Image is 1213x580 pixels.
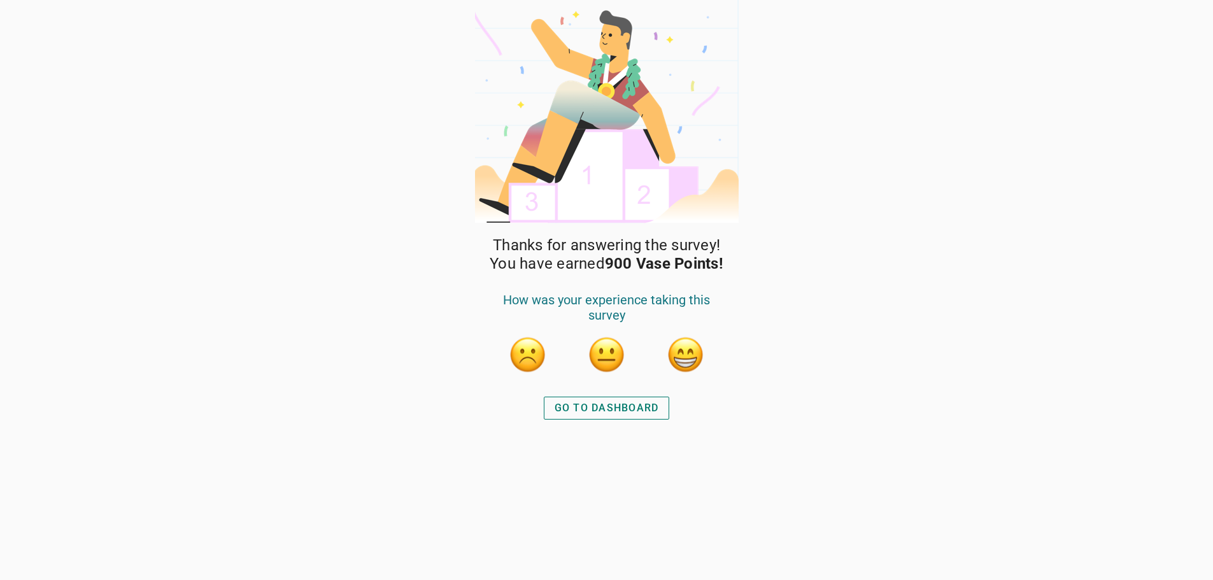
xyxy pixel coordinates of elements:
[605,255,723,272] strong: 900 Vase Points!
[493,236,720,255] span: Thanks for answering the survey!
[490,255,723,273] span: You have earned
[555,400,659,416] div: GO TO DASHBOARD
[544,397,670,420] button: GO TO DASHBOARD
[488,292,725,336] div: How was your experience taking this survey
